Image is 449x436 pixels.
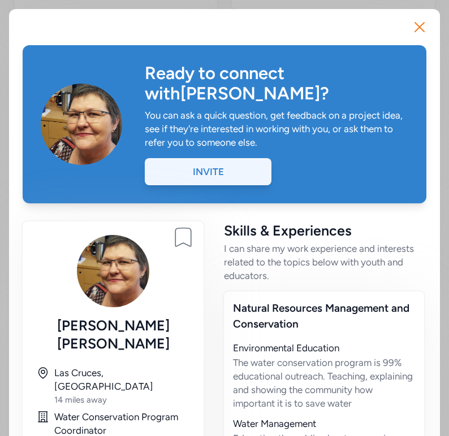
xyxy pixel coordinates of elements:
[145,63,408,104] div: Ready to connect with [PERSON_NAME] ?
[233,356,415,410] div: The water conservation program is 99% educational outreach. Teaching, explaining and showing the ...
[54,366,190,393] div: Las Cruces, [GEOGRAPHIC_DATA]
[36,316,190,352] div: [PERSON_NAME] [PERSON_NAME]
[145,108,408,149] div: You can ask a quick question, get feedback on a project idea, see if they're interested in workin...
[145,158,271,185] div: Invite
[224,242,424,282] div: I can share my work experience and interests related to the topics below with youth and educators.
[233,341,415,355] div: Environmental Education
[233,300,415,332] div: Natural Resources Management and Conservation
[77,235,149,307] img: Avatar
[224,221,424,239] div: Skills & Experiences
[54,394,190,406] div: 14 miles away
[41,84,122,165] img: Avatar
[233,417,415,430] div: Water Management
